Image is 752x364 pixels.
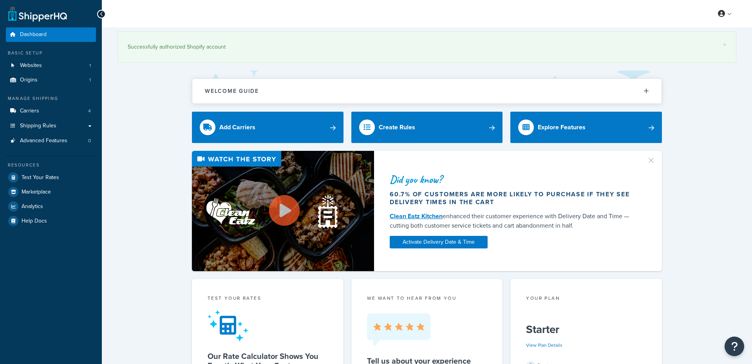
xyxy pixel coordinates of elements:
[6,58,96,73] a: Websites1
[6,104,96,118] a: Carriers4
[390,212,443,221] a: Clean Eatz Kitchen
[6,199,96,214] a: Analytics
[390,190,637,206] div: 60.7% of customers are more likely to purchase if they see delivery times in the cart
[219,122,255,133] div: Add Carriers
[88,108,91,114] span: 4
[379,122,415,133] div: Create Rules
[390,212,637,230] div: enhanced their customer experience with Delivery Date and Time — cutting both customer service ti...
[526,323,646,336] h5: Starter
[6,185,96,199] a: Marketplace
[390,236,488,248] a: Activate Delivery Date & Time
[526,342,562,349] a: View Plan Details
[538,122,586,133] div: Explore Features
[6,95,96,102] div: Manage Shipping
[6,73,96,87] li: Origins
[192,151,374,271] img: Video thumbnail
[6,73,96,87] a: Origins1
[208,295,328,304] div: Test your rates
[6,58,96,73] li: Websites
[20,62,42,69] span: Websites
[20,77,38,83] span: Origins
[192,112,343,143] a: Add Carriers
[390,174,637,185] div: Did you know?
[6,162,96,168] div: Resources
[725,337,744,356] button: Open Resource Center
[88,138,91,144] span: 0
[22,189,51,196] span: Marketplace
[526,295,646,304] div: Your Plan
[6,134,96,148] a: Advanced Features0
[6,50,96,56] div: Basic Setup
[22,203,43,210] span: Analytics
[128,42,726,53] div: Successfully authorized Shopify account
[6,119,96,133] a: Shipping Rules
[89,62,91,69] span: 1
[20,123,56,129] span: Shipping Rules
[351,112,503,143] a: Create Rules
[20,108,39,114] span: Carriers
[510,112,662,143] a: Explore Features
[6,27,96,42] a: Dashboard
[367,295,487,302] p: we want to hear from you
[6,104,96,118] li: Carriers
[6,214,96,228] a: Help Docs
[205,88,259,94] h2: Welcome Guide
[723,42,726,48] a: ×
[22,218,47,225] span: Help Docs
[6,170,96,185] a: Test Your Rates
[89,77,91,83] span: 1
[20,31,47,38] span: Dashboard
[20,138,67,144] span: Advanced Features
[192,79,662,103] button: Welcome Guide
[6,134,96,148] li: Advanced Features
[22,174,59,181] span: Test Your Rates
